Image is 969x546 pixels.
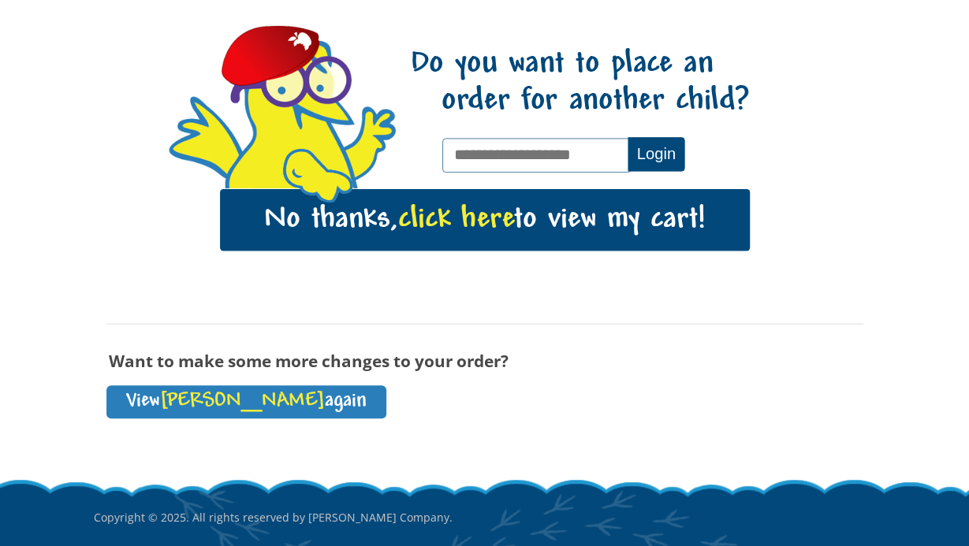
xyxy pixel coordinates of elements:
[628,137,684,171] button: Login
[106,385,386,418] a: View[PERSON_NAME]again
[409,46,750,121] h1: Do you want to place an
[220,189,750,251] a: No thanks,click hereto view my cart!
[106,352,863,370] h3: Want to make some more changes to your order?
[277,145,358,206] img: hello
[397,203,514,236] span: click here
[160,391,325,412] span: [PERSON_NAME]
[411,84,750,121] span: order for another child?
